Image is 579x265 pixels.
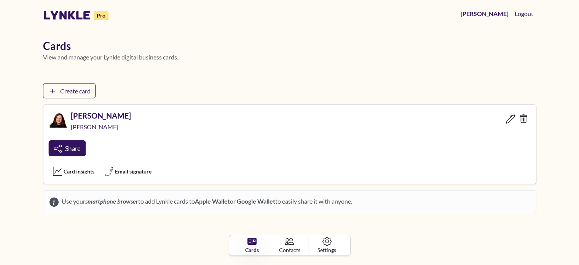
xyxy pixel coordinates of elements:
[71,123,120,130] span: [PERSON_NAME]
[60,87,91,95] span: Create card
[43,53,536,62] p: View and manage your Lynkle digital business cards.
[195,198,230,205] strong: Apple Wallet
[71,111,131,120] h5: [PERSON_NAME]
[43,40,536,53] h1: Cards
[49,111,131,138] a: Lynkle card profile picture[PERSON_NAME][PERSON_NAME]
[59,197,352,207] span: Use your to add Lynkle cards to or to easily share it with anyone.
[317,246,336,254] span: Settings
[458,6,512,21] a: [PERSON_NAME]
[49,111,68,129] img: Lynkle card profile picture
[279,246,300,254] span: Contacts
[65,145,80,152] span: Share
[512,6,536,21] button: Logout
[43,83,96,98] a: Create card
[85,198,138,205] em: smartphone browser
[234,237,271,254] a: Cards
[504,111,517,126] a: Edit
[245,246,259,254] span: Cards
[101,165,155,178] a: Email signature
[64,167,94,175] span: Card insights
[237,198,275,205] strong: Google Wallet
[271,237,308,254] a: Contacts
[43,8,91,22] a: lynkle
[308,237,345,254] a: Settings
[48,140,86,156] a: Share
[49,165,98,178] button: Card insights
[115,167,152,175] span: Email signature
[94,11,108,20] small: Pro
